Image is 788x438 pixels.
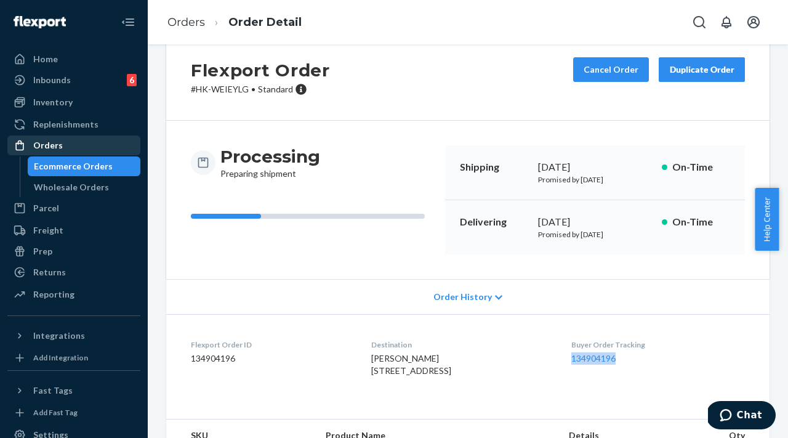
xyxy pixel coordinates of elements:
[571,339,745,350] dt: Buyer Order Tracking
[7,198,140,218] a: Parcel
[7,405,140,420] a: Add Fast Tag
[158,4,312,41] ol: breadcrumbs
[191,339,352,350] dt: Flexport Order ID
[672,215,730,229] p: On-Time
[33,245,52,258] div: Prep
[7,285,140,304] a: Reporting
[714,10,739,34] button: Open notifications
[7,326,140,346] button: Integrations
[7,92,140,112] a: Inventory
[371,353,451,376] span: [PERSON_NAME] [STREET_ADDRESS]
[755,188,779,251] button: Help Center
[14,16,66,28] img: Flexport logo
[433,291,492,303] span: Order History
[573,57,649,82] button: Cancel Order
[7,241,140,261] a: Prep
[191,83,330,95] p: # HK-WEIEYLG
[33,53,58,65] div: Home
[669,63,734,76] div: Duplicate Order
[251,84,255,94] span: •
[741,10,766,34] button: Open account menu
[460,160,528,174] p: Shipping
[116,10,140,34] button: Close Navigation
[220,145,320,180] div: Preparing shipment
[228,15,302,29] a: Order Detail
[33,352,88,363] div: Add Integration
[7,70,140,90] a: Inbounds6
[7,381,140,400] button: Fast Tags
[460,215,528,229] p: Delivering
[7,221,140,240] a: Freight
[191,352,352,365] dd: 134904196
[34,181,109,193] div: Wholesale Orders
[33,288,74,301] div: Reporting
[7,115,140,134] a: Replenishments
[33,74,71,86] div: Inbounds
[34,160,113,172] div: Ecommerce Orders
[7,49,140,69] a: Home
[33,96,73,108] div: Inventory
[33,330,85,342] div: Integrations
[28,156,141,176] a: Ecommerce Orders
[538,174,652,185] p: Promised by [DATE]
[7,351,140,365] a: Add Integration
[33,202,59,214] div: Parcel
[258,84,293,94] span: Standard
[33,266,66,278] div: Returns
[659,57,745,82] button: Duplicate Order
[191,57,330,83] h2: Flexport Order
[28,177,141,197] a: Wholesale Orders
[33,139,63,152] div: Orders
[33,384,73,397] div: Fast Tags
[7,262,140,282] a: Returns
[371,339,551,350] dt: Destination
[708,401,776,432] iframe: Opens a widget where you can chat to one of our agents
[7,136,140,155] a: Orders
[127,74,137,86] div: 6
[33,224,63,237] div: Freight
[538,160,652,174] div: [DATE]
[33,407,78,418] div: Add Fast Tag
[538,215,652,229] div: [DATE]
[571,353,616,363] a: 134904196
[220,145,320,168] h3: Processing
[33,118,98,131] div: Replenishments
[538,229,652,240] p: Promised by [DATE]
[687,10,712,34] button: Open Search Box
[672,160,730,174] p: On-Time
[167,15,205,29] a: Orders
